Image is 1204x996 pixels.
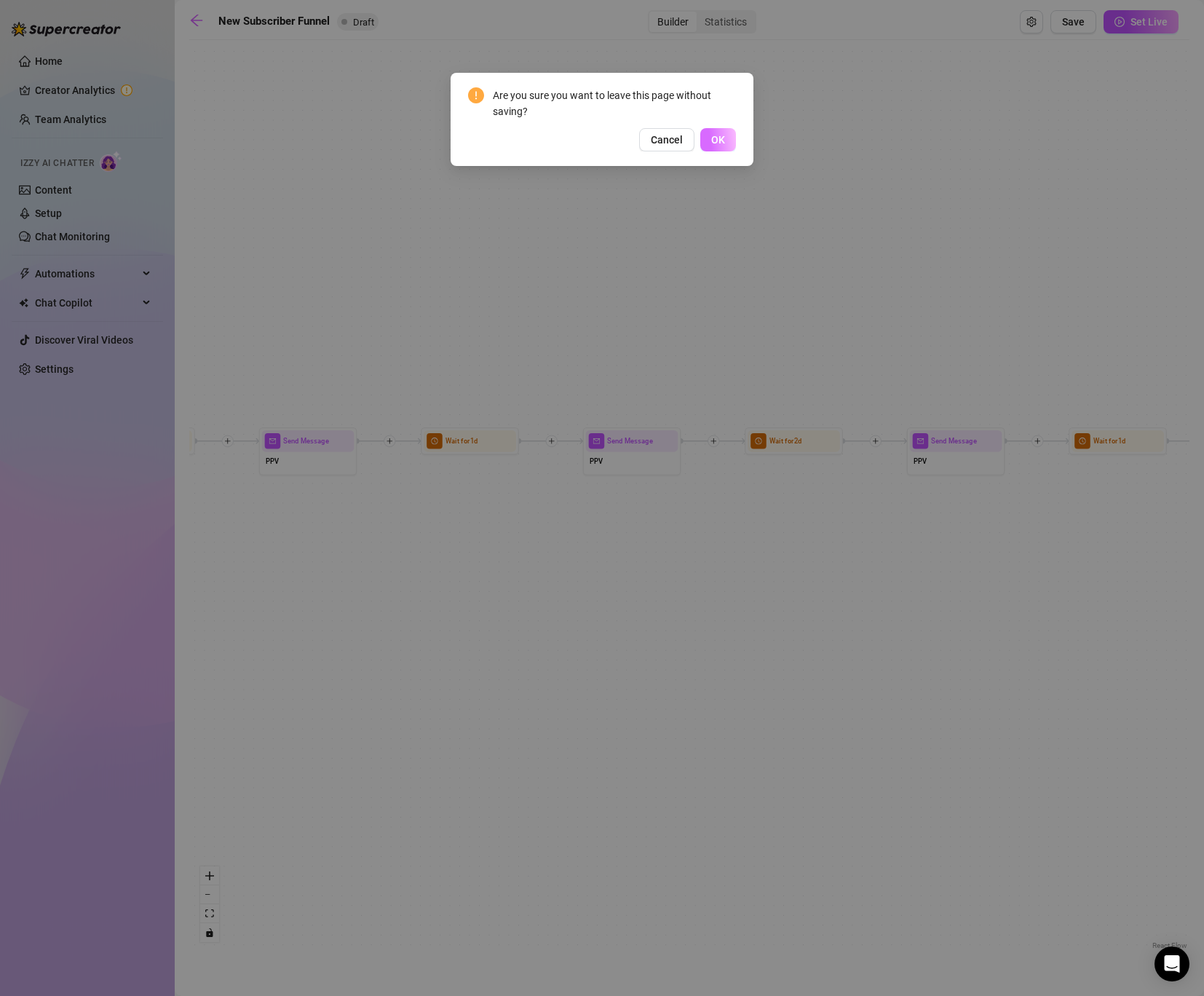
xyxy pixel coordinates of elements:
[651,134,683,146] span: Cancel
[468,87,484,103] span: exclamation-circle
[711,134,725,146] span: OK
[1155,946,1189,981] div: Open Intercom Messenger
[639,128,694,151] button: Cancel
[700,128,736,151] button: OK
[493,87,736,119] div: Are you sure you want to leave this page without saving?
